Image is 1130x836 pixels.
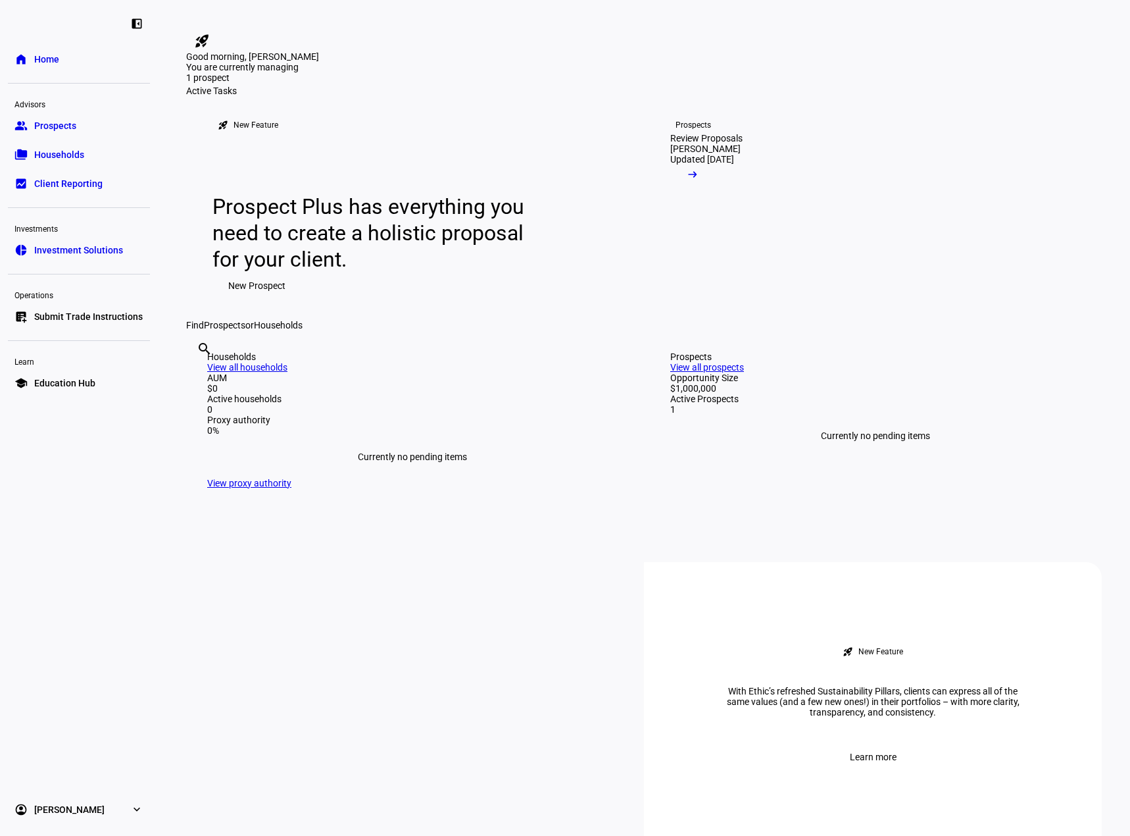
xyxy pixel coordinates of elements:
eth-mat-symbol: pie_chart [14,244,28,257]
mat-icon: search [197,341,212,357]
a: pie_chartInvestment Solutions [8,237,150,263]
span: You are currently managing [186,62,299,72]
span: Learn more [850,744,897,770]
span: Education Hub [34,377,95,390]
div: AUM [207,373,618,383]
span: Submit Trade Instructions [34,310,143,323]
div: Proxy authority [207,415,618,425]
a: groupProspects [8,113,150,139]
button: New Prospect [212,273,301,299]
eth-mat-symbol: folder_copy [14,148,28,161]
eth-mat-symbol: left_panel_close [130,17,143,30]
div: Advisors [8,94,150,113]
button: Learn more [834,744,912,770]
div: Prospects [670,352,1081,362]
a: ProspectsReview Proposals[PERSON_NAME]Updated [DATE] [649,96,868,320]
div: Active Prospects [670,394,1081,404]
div: Active Tasks [186,86,1102,96]
div: Review Proposals [670,133,743,144]
div: New Feature [858,646,903,657]
div: Opportunity Size [670,373,1081,383]
a: View proxy authority [207,478,291,488]
a: View all households [207,362,287,373]
div: $1,000,000 [670,383,1081,394]
a: bid_landscapeClient Reporting [8,170,150,197]
mat-icon: rocket_launch [194,33,210,49]
a: folder_copyHouseholds [8,142,150,168]
mat-icon: rocket_launch [218,120,228,130]
mat-icon: arrow_right_alt [686,168,699,181]
div: 0% [207,425,618,436]
div: 1 prospect [186,72,318,83]
span: Prospects [34,119,76,132]
div: Find or [186,320,1102,330]
span: [PERSON_NAME] [34,803,105,816]
div: Active households [207,394,618,404]
div: Households [207,352,618,362]
span: Investment Solutions [34,244,123,257]
div: [PERSON_NAME] [670,144,741,154]
div: 0 [207,404,618,415]
span: Client Reporting [34,177,103,190]
eth-mat-symbol: list_alt_add [14,310,28,323]
div: Learn [8,352,150,370]
input: Enter name of prospect or household [197,359,199,375]
eth-mat-symbol: group [14,119,28,132]
div: Currently no pending items [670,415,1081,457]
span: Households [34,148,84,161]
div: Investments [8,219,150,237]
div: New Feature [233,120,278,130]
a: View all prospects [670,362,744,373]
span: Home [34,53,59,66]
a: homeHome [8,46,150,72]
div: Good morning, [PERSON_NAME] [186,51,1102,62]
div: Prospects [676,120,711,130]
div: Updated [DATE] [670,154,734,165]
eth-mat-symbol: home [14,53,28,66]
eth-mat-symbol: bid_landscape [14,177,28,190]
span: Households [254,320,303,330]
div: 1 [670,404,1081,415]
eth-mat-symbol: expand_more [130,803,143,816]
div: Currently no pending items [207,436,618,478]
div: With Ethic’s refreshed Sustainability Pillars, clients can express all of the same values (and a ... [708,686,1037,718]
mat-icon: rocket_launch [843,646,853,657]
div: Prospect Plus has everything you need to create a holistic proposal for your client. [212,194,537,273]
div: $0 [207,383,618,394]
span: Prospects [204,320,245,330]
div: Operations [8,285,150,303]
eth-mat-symbol: account_circle [14,803,28,816]
eth-mat-symbol: school [14,377,28,390]
span: New Prospect [228,273,285,299]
